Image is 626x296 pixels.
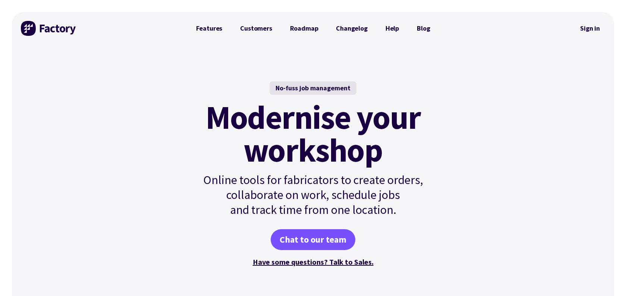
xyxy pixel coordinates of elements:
a: Chat to our team [271,229,355,250]
a: Roadmap [281,21,327,36]
div: No-fuss job management [270,81,356,95]
a: Customers [231,21,281,36]
a: Help [377,21,408,36]
mark: Modernise your workshop [205,101,421,166]
a: Sign in [575,20,605,37]
a: Have some questions? Talk to Sales. [253,257,374,267]
nav: Primary Navigation [187,21,439,36]
p: Online tools for fabricators to create orders, collaborate on work, schedule jobs and track time ... [187,172,439,217]
nav: Secondary Navigation [575,20,605,37]
a: Features [187,21,232,36]
img: Factory [21,21,77,36]
a: Blog [408,21,439,36]
a: Changelog [327,21,376,36]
